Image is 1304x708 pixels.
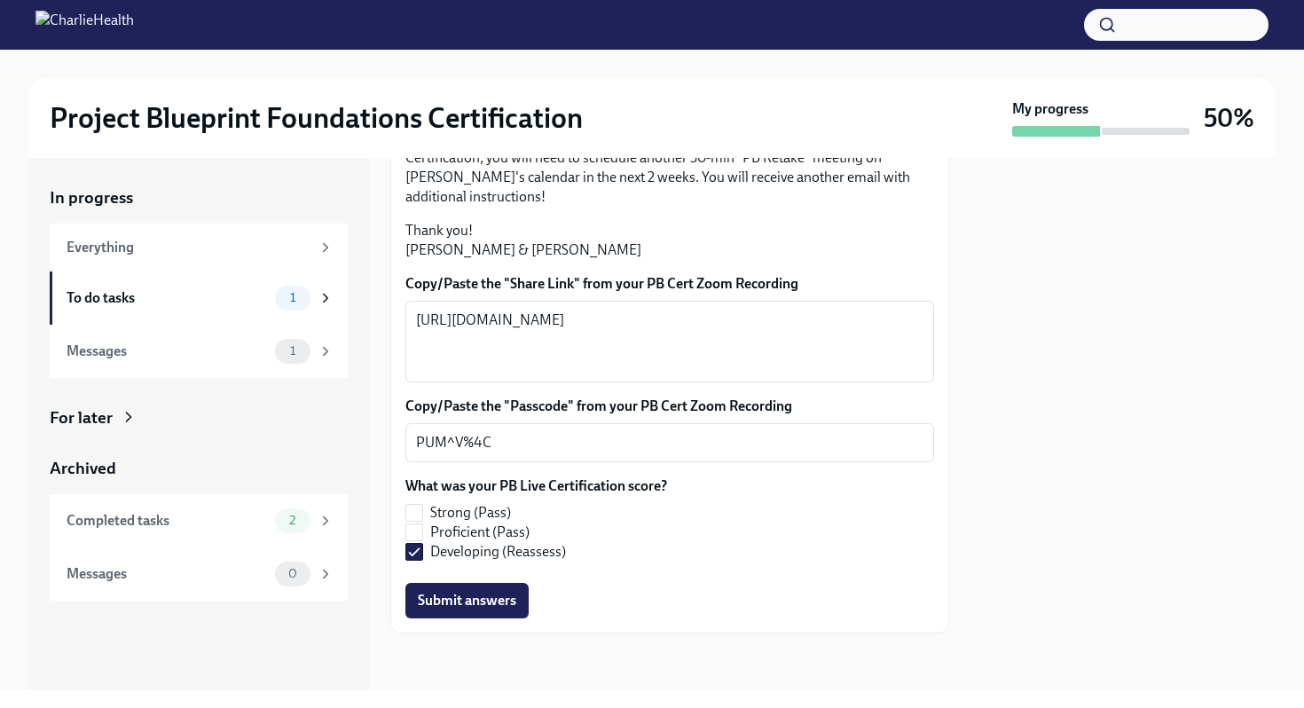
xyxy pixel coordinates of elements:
span: 1 [279,344,306,358]
a: Completed tasks2 [50,494,348,547]
span: Submit answers [418,592,516,610]
div: Messages [67,564,268,584]
span: Strong (Pass) [430,503,511,523]
a: In progress [50,186,348,209]
textarea: [URL][DOMAIN_NAME] [416,310,923,374]
span: 0 [278,567,308,580]
a: Messages0 [50,547,348,601]
a: For later [50,406,348,429]
div: For later [50,406,113,429]
textarea: PUM^V%4C [416,432,923,453]
div: Completed tasks [67,511,268,531]
a: Messages1 [50,325,348,378]
p: Thank you! [PERSON_NAME] & [PERSON_NAME] [405,221,934,260]
label: What was your PB Live Certification score? [405,476,667,496]
a: Everything [50,224,348,271]
label: Copy/Paste the "Share Link" from your PB Cert Zoom Recording [405,274,934,294]
a: Archived [50,457,348,480]
span: Developing (Reassess) [430,542,566,562]
span: 1 [279,291,306,304]
h3: 50% [1204,102,1254,134]
div: To do tasks [67,288,268,308]
strong: My progress [1012,99,1088,119]
div: Messages [67,342,268,361]
span: Proficient (Pass) [430,523,530,542]
div: Everything [67,238,310,257]
a: To do tasks1 [50,271,348,325]
label: Copy/Paste the "Passcode" from your PB Cert Zoom Recording [405,397,934,416]
img: CharlieHealth [35,11,134,39]
p: Note: if you received a "Developing (Reasses)" score, don't get disheartened--this process is mea... [405,109,934,207]
button: Submit answers [405,583,529,618]
span: 2 [279,514,306,527]
h2: Project Blueprint Foundations Certification [50,100,583,136]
